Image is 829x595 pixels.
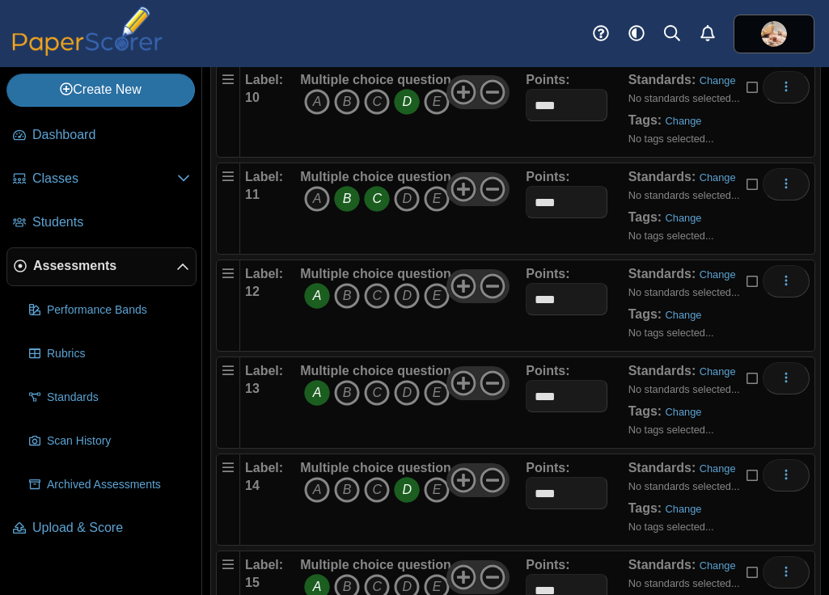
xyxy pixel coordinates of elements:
[700,462,736,475] a: Change
[394,477,420,503] i: D
[6,160,197,199] a: Classes
[334,186,360,212] i: B
[300,170,451,184] b: Multiple choice question
[300,267,451,281] b: Multiple choice question
[526,364,569,378] b: Points:
[47,302,190,319] span: Performance Bands
[700,559,736,572] a: Change
[47,346,190,362] span: Rubrics
[763,556,810,589] button: More options
[47,433,190,449] span: Scan History
[628,286,740,298] small: No standards selected...
[32,170,177,188] span: Classes
[394,283,420,309] i: D
[23,466,197,504] a: Archived Assessments
[364,283,390,309] i: C
[216,260,240,352] div: Drag handle
[23,378,197,417] a: Standards
[304,89,330,115] i: A
[334,283,360,309] i: B
[763,71,810,103] button: More options
[245,170,283,184] b: Label:
[47,477,190,493] span: Archived Assessments
[245,188,260,201] b: 11
[245,267,283,281] b: Label:
[666,115,702,127] a: Change
[628,307,662,321] b: Tags:
[6,74,195,106] a: Create New
[628,327,714,339] small: No tags selected...
[628,133,714,145] small: No tags selected...
[763,362,810,395] button: More options
[526,461,569,475] b: Points:
[245,558,283,572] b: Label:
[424,283,450,309] i: E
[628,364,696,378] b: Standards:
[424,477,450,503] i: E
[33,257,176,275] span: Assessments
[334,89,360,115] i: B
[245,73,283,87] b: Label:
[245,91,260,104] b: 10
[763,459,810,492] button: More options
[700,171,736,184] a: Change
[628,189,740,201] small: No standards selected...
[700,365,736,378] a: Change
[245,479,260,492] b: 14
[628,558,696,572] b: Standards:
[763,265,810,297] button: More options
[526,267,569,281] b: Points:
[628,501,662,515] b: Tags:
[734,15,814,53] a: ps.oLgnKPhjOwC9RkPp
[763,168,810,200] button: More options
[304,186,330,212] i: A
[628,230,714,242] small: No tags selected...
[245,285,260,298] b: 12
[628,92,740,104] small: No standards selected...
[216,65,240,158] div: Drag handle
[666,212,702,224] a: Change
[300,558,451,572] b: Multiple choice question
[526,73,569,87] b: Points:
[300,461,451,475] b: Multiple choice question
[6,116,197,155] a: Dashboard
[700,74,736,87] a: Change
[526,170,569,184] b: Points:
[424,89,450,115] i: E
[364,380,390,406] i: C
[666,309,702,321] a: Change
[628,73,696,87] b: Standards:
[216,162,240,255] div: Drag handle
[666,503,702,515] a: Change
[32,519,190,537] span: Upload & Score
[394,186,420,212] i: D
[245,461,283,475] b: Label:
[761,21,787,47] img: ps.oLgnKPhjOwC9RkPp
[23,291,197,330] a: Performance Bands
[245,364,283,378] b: Label:
[424,186,450,212] i: E
[32,126,190,144] span: Dashboard
[300,364,451,378] b: Multiple choice question
[6,44,168,58] a: PaperScorer
[761,21,787,47] span: Jodie Wiggins
[6,247,197,286] a: Assessments
[47,390,190,406] span: Standards
[32,213,190,231] span: Students
[216,357,240,449] div: Drag handle
[304,283,330,309] i: A
[394,89,420,115] i: D
[334,477,360,503] i: B
[628,170,696,184] b: Standards:
[666,406,702,418] a: Change
[628,267,696,281] b: Standards:
[216,454,240,546] div: Drag handle
[364,89,390,115] i: C
[364,186,390,212] i: C
[628,113,662,127] b: Tags:
[526,558,569,572] b: Points:
[628,521,714,533] small: No tags selected...
[364,477,390,503] i: C
[628,480,740,492] small: No standards selected...
[628,404,662,418] b: Tags:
